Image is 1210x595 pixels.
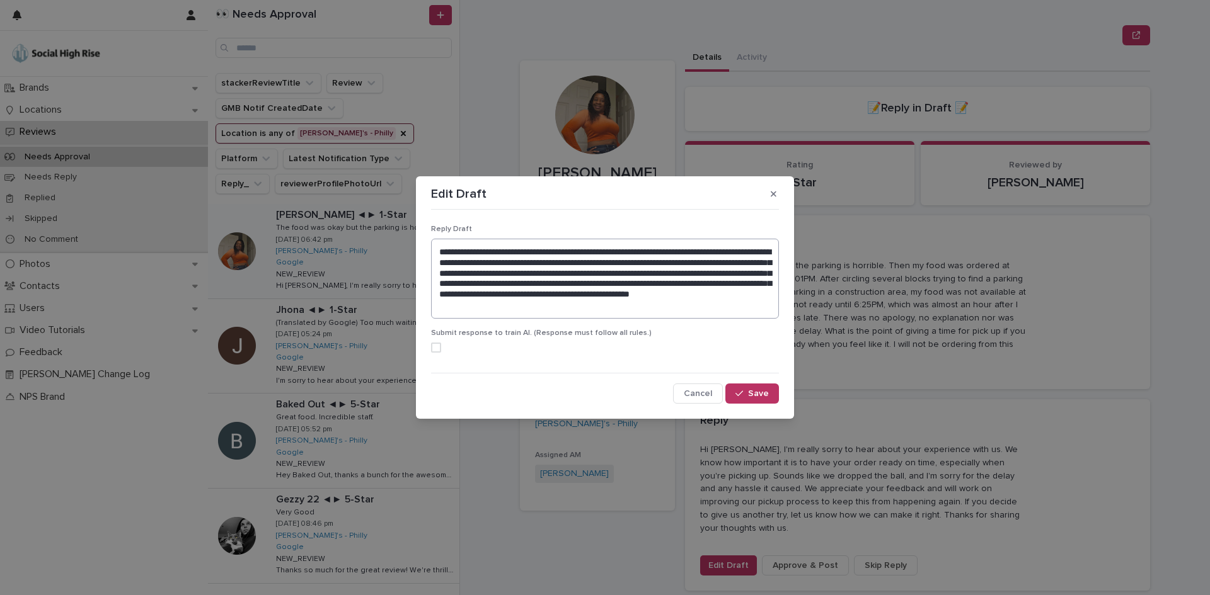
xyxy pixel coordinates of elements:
button: Cancel [673,383,723,404]
span: Save [748,389,769,398]
span: Reply Draft [431,225,472,233]
button: Save [725,383,779,404]
p: Edit Draft [431,186,487,201]
span: Submit response to train AI. (Response must follow all rules.) [431,329,652,337]
span: Cancel [684,389,712,398]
